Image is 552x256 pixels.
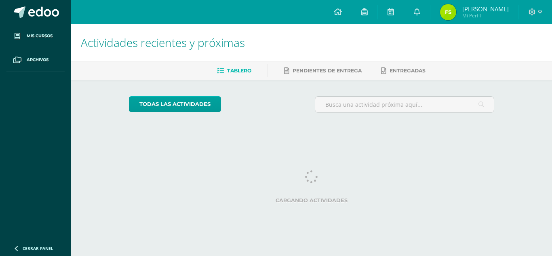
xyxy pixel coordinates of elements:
span: Mi Perfil [462,12,509,19]
span: Actividades recientes y próximas [81,35,245,50]
span: [PERSON_NAME] [462,5,509,13]
a: Mis cursos [6,24,65,48]
span: Tablero [227,68,251,74]
span: Archivos [27,57,48,63]
span: Cerrar panel [23,245,53,251]
a: Tablero [217,64,251,77]
img: eef8e79c52cc7be18704894bf856b7fa.png [440,4,456,20]
input: Busca una actividad próxima aquí... [315,97,494,112]
span: Mis cursos [27,33,53,39]
span: Entregadas [390,68,426,74]
a: Pendientes de entrega [284,64,362,77]
a: todas las Actividades [129,96,221,112]
label: Cargando actividades [129,197,495,203]
span: Pendientes de entrega [293,68,362,74]
a: Archivos [6,48,65,72]
a: Entregadas [381,64,426,77]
